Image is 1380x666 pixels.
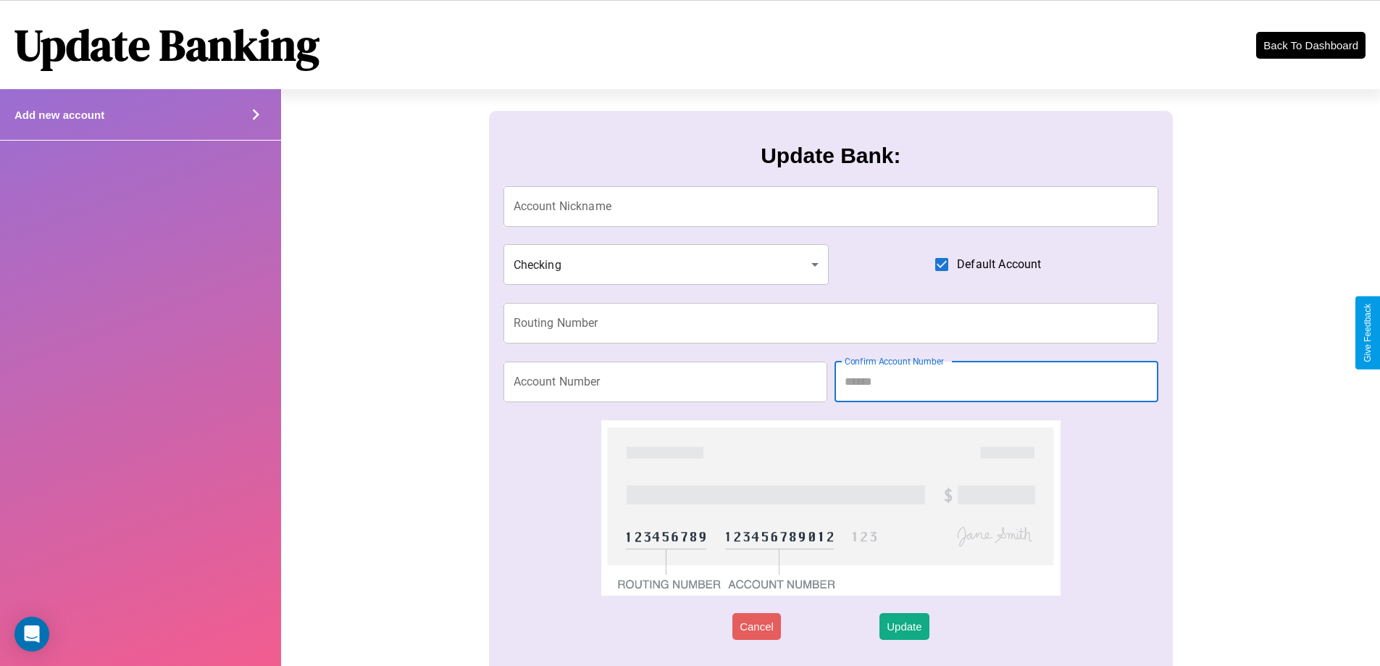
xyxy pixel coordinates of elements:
[1363,304,1373,362] div: Give Feedback
[503,244,829,285] div: Checking
[601,420,1060,596] img: check
[957,256,1041,273] span: Default Account
[14,109,104,121] h4: Add new account
[1256,32,1366,59] button: Back To Dashboard
[732,613,781,640] button: Cancel
[14,15,319,75] h1: Update Banking
[761,143,900,168] h3: Update Bank:
[14,617,49,652] div: Open Intercom Messenger
[879,613,929,640] button: Update
[845,355,944,367] label: Confirm Account Number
